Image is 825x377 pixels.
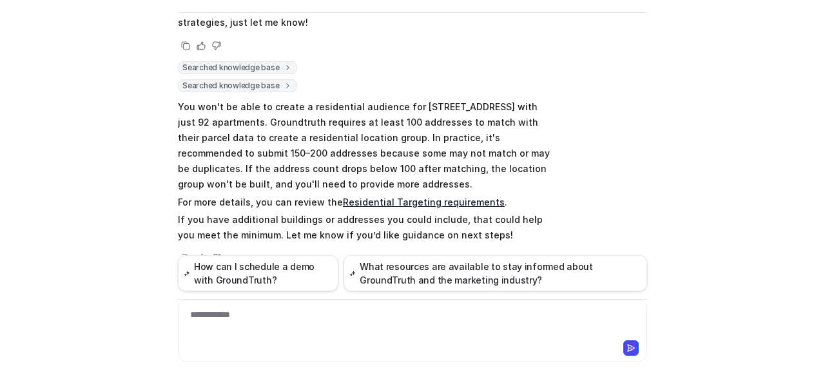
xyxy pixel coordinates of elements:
span: Searched knowledge base [178,79,297,92]
p: For more details, you can review the . [178,195,555,210]
button: What resources are available to stay informed about GroundTruth and the marketing industry? [344,255,647,291]
button: How can I schedule a demo with GroundTruth? [178,255,338,291]
p: You won't be able to create a residential audience for [STREET_ADDRESS] with just 92 apartments. ... [178,99,555,192]
span: Searched knowledge base [178,61,297,74]
p: If you have additional buildings or addresses you could include, that could help you meet the min... [178,212,555,243]
a: Residential Targeting requirements [343,197,505,208]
